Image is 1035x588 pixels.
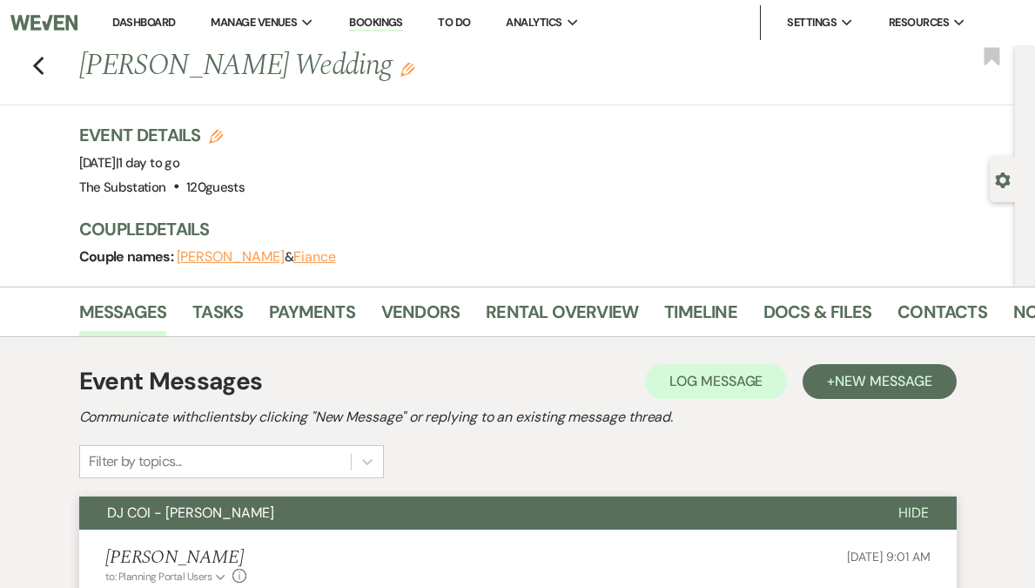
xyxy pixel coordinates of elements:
span: Resources [889,14,949,31]
a: Bookings [349,15,403,31]
span: New Message [835,372,931,390]
span: 120 guests [186,179,245,196]
a: Contacts [897,298,987,336]
a: To Do [438,15,470,30]
span: [DATE] 9:01 AM [847,549,930,564]
a: Tasks [192,298,243,336]
span: The Substation [79,179,166,196]
span: [DATE] [79,154,180,172]
a: Messages [79,298,167,336]
button: Open lead details [995,171,1011,187]
h1: [PERSON_NAME] Wedding [79,45,821,87]
span: Log Message [669,372,763,390]
img: Weven Logo [10,4,77,41]
span: to: Planning Portal Users [105,570,212,584]
h2: Communicate with clients by clicking "New Message" or replying to an existing message thread. [79,407,957,428]
h3: Couple Details [79,217,998,241]
a: Payments [269,298,355,336]
button: [PERSON_NAME] [177,250,285,264]
h5: [PERSON_NAME] [105,547,247,569]
span: Couple names: [79,247,177,266]
h1: Event Messages [79,363,263,400]
a: Dashboard [112,15,175,30]
span: Manage Venues [211,14,297,31]
button: Log Message [645,364,787,399]
a: Timeline [664,298,737,336]
span: Hide [898,504,929,522]
button: Fiance [293,250,336,264]
span: 1 day to go [118,154,179,172]
span: | [116,154,179,172]
a: Rental Overview [486,298,638,336]
button: Edit [400,61,414,77]
button: Hide [870,497,957,530]
button: +New Message [803,364,956,399]
span: Settings [787,14,837,31]
span: DJ COI - [PERSON_NAME] [107,504,274,522]
button: DJ COI - [PERSON_NAME] [79,497,870,530]
a: Docs & Files [763,298,871,336]
span: & [177,248,336,266]
h3: Event Details [79,123,245,147]
a: Vendors [381,298,460,336]
div: Filter by topics... [89,451,182,472]
span: Analytics [506,14,561,31]
button: to: Planning Portal Users [105,569,229,585]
